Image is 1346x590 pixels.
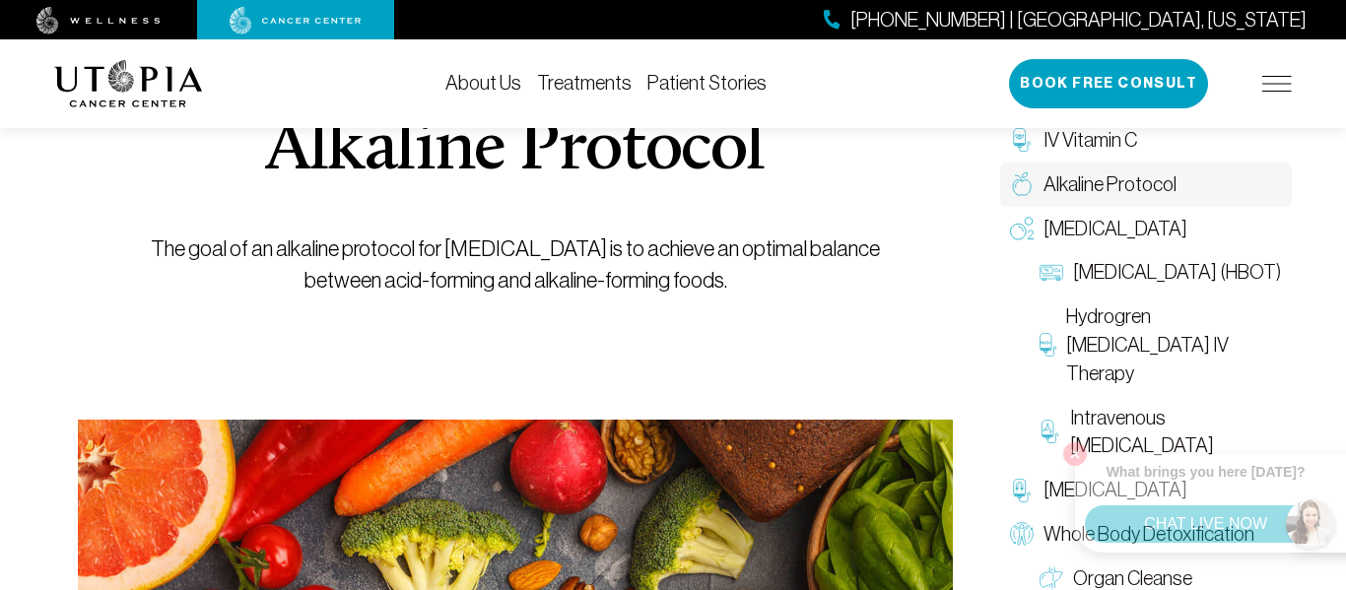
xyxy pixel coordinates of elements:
[266,115,765,186] h1: Alkaline Protocol
[1010,172,1034,196] img: Alkaline Protocol
[1073,258,1281,287] span: [MEDICAL_DATA] (HBOT)
[1009,59,1208,108] button: Book Free Consult
[1010,522,1034,546] img: Whole Body Detoxification
[1043,520,1254,549] span: Whole Body Detoxification
[1010,217,1034,240] img: Oxygen Therapy
[1000,468,1292,512] a: [MEDICAL_DATA]
[123,233,909,296] p: The goal of an alkaline protocol for [MEDICAL_DATA] is to achieve an optimal balance between acid...
[1040,261,1063,285] img: Hyperbaric Oxygen Therapy (HBOT)
[1010,128,1034,152] img: IV Vitamin C
[1262,76,1292,92] img: icon-hamburger
[1043,170,1177,199] span: Alkaline Protocol
[1010,479,1034,502] img: Chelation Therapy
[445,72,521,94] a: About Us
[230,7,362,34] img: cancer center
[824,6,1307,34] a: [PHONE_NUMBER] | [GEOGRAPHIC_DATA], [US_STATE]
[1000,207,1292,251] a: [MEDICAL_DATA]
[1030,295,1292,395] a: Hydrogren [MEDICAL_DATA] IV Therapy
[537,72,632,94] a: Treatments
[1030,250,1292,295] a: [MEDICAL_DATA] (HBOT)
[54,60,203,107] img: logo
[1043,476,1187,504] span: [MEDICAL_DATA]
[850,6,1307,34] span: [PHONE_NUMBER] | [GEOGRAPHIC_DATA], [US_STATE]
[1070,404,1282,461] span: Intravenous [MEDICAL_DATA]
[1066,302,1282,387] span: Hydrogren [MEDICAL_DATA] IV Therapy
[1040,420,1060,443] img: Intravenous Ozone Therapy
[1043,126,1137,155] span: IV Vitamin C
[1043,215,1187,243] span: [MEDICAL_DATA]
[1040,333,1056,357] img: Hydrogren Peroxide IV Therapy
[1000,163,1292,207] a: Alkaline Protocol
[36,7,161,34] img: wellness
[1030,396,1292,469] a: Intravenous [MEDICAL_DATA]
[1040,566,1063,590] img: Organ Cleanse
[1000,512,1292,557] a: Whole Body Detoxification
[1000,118,1292,163] a: IV Vitamin C
[647,72,767,94] a: Patient Stories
